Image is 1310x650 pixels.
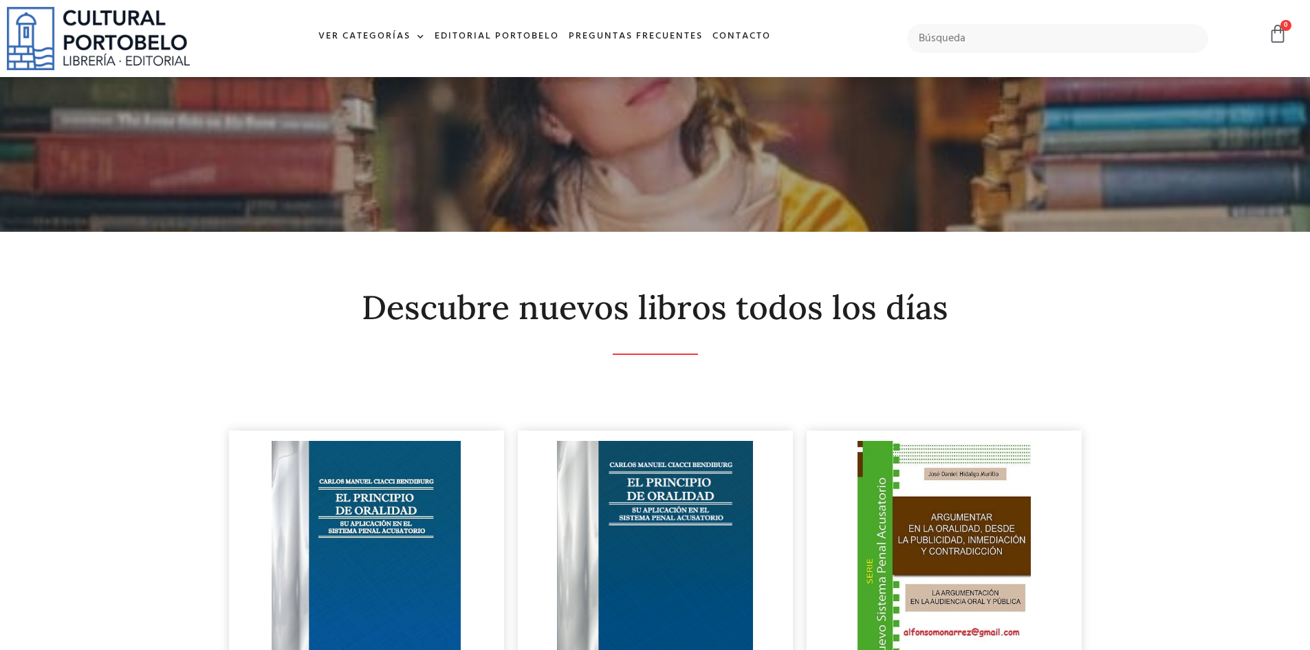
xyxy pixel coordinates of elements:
[708,22,776,52] a: Contacto
[1268,24,1287,44] a: 0
[1280,20,1291,31] span: 0
[229,290,1082,326] h2: Descubre nuevos libros todos los días
[564,22,708,52] a: Preguntas frecuentes
[314,22,430,52] a: Ver Categorías
[430,22,564,52] a: Editorial Portobelo
[907,24,1209,53] input: Búsqueda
